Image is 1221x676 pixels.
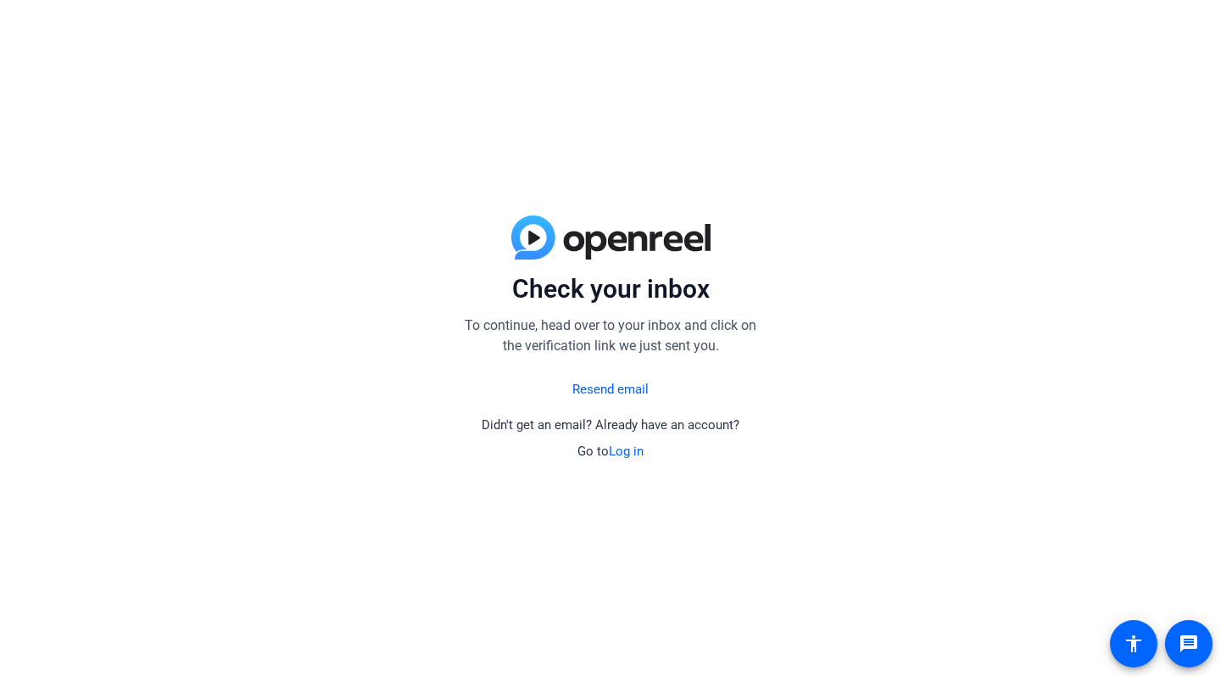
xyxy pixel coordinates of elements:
mat-icon: accessibility [1123,634,1144,654]
span: Didn't get an email? Already have an account? [482,417,739,433]
img: blue-gradient.svg [511,215,711,260]
a: Resend email [572,380,649,399]
p: Check your inbox [458,273,763,305]
span: Go to [577,444,644,459]
p: To continue, head over to your inbox and click on the verification link we just sent you. [458,316,763,356]
a: Log in [609,444,644,459]
mat-icon: message [1179,634,1199,654]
